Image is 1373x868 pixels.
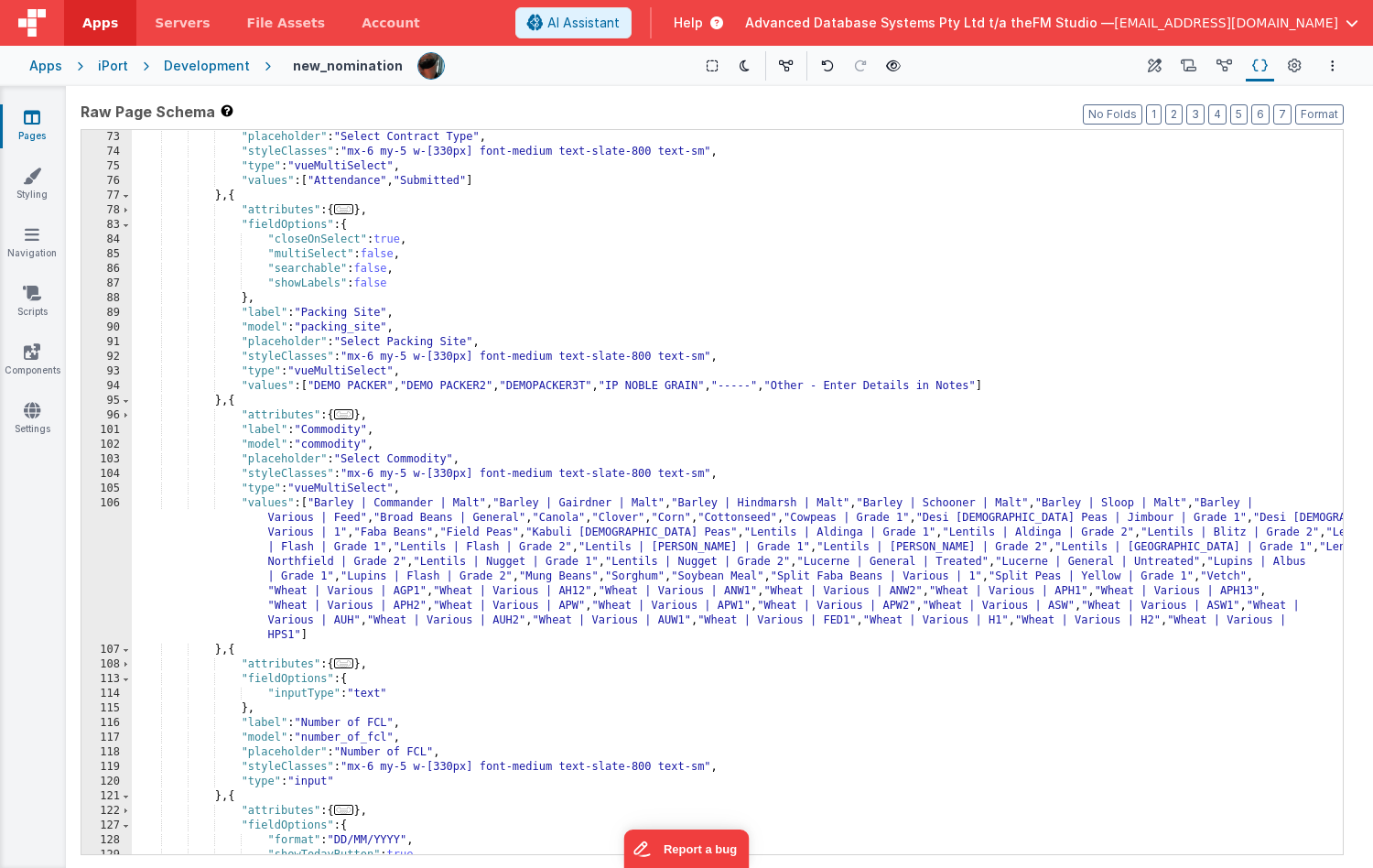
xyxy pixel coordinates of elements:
button: Format [1295,104,1344,125]
div: 121 [81,789,132,804]
div: 115 [81,701,132,716]
div: 128 [81,833,132,848]
div: 83 [81,218,132,233]
div: 127 [81,819,132,833]
button: 1 [1146,104,1162,125]
button: 7 [1273,104,1292,125]
span: Servers [155,14,210,32]
span: ... [334,204,354,214]
div: 104 [81,467,132,482]
div: 86 [81,262,132,277]
span: Help [674,14,703,32]
button: Options [1322,55,1344,77]
div: 76 [81,174,132,189]
div: 94 [81,379,132,394]
h4: new_nomination [293,59,403,72]
div: 107 [81,643,132,657]
div: 87 [81,277,132,291]
div: 120 [81,775,132,789]
div: 116 [81,716,132,731]
button: 5 [1230,104,1248,125]
div: 122 [81,804,132,819]
button: 2 [1165,104,1183,125]
div: 74 [81,145,132,159]
div: 105 [81,482,132,496]
button: 3 [1186,104,1205,125]
span: Advanced Database Systems Pty Ltd t/a theFM Studio — [745,14,1114,32]
div: 75 [81,159,132,174]
span: ... [334,409,354,419]
span: ... [334,658,354,668]
div: 95 [81,394,132,408]
button: No Folds [1083,104,1142,125]
button: Advanced Database Systems Pty Ltd t/a theFM Studio — [EMAIL_ADDRESS][DOMAIN_NAME] [745,14,1358,32]
div: 106 [81,496,132,643]
div: 96 [81,408,132,423]
span: Raw Page Schema [81,101,215,123]
img: 51bd7b176fb848012b2e1c8b642a23b7 [418,53,444,79]
div: Apps [29,57,62,75]
div: 103 [81,452,132,467]
div: 91 [81,335,132,350]
span: Apps [82,14,118,32]
div: 102 [81,438,132,452]
div: 90 [81,320,132,335]
div: 73 [81,130,132,145]
div: 88 [81,291,132,306]
span: [EMAIL_ADDRESS][DOMAIN_NAME] [1114,14,1338,32]
div: 117 [81,731,132,745]
div: 118 [81,745,132,760]
div: 113 [81,672,132,687]
iframe: Marker.io feedback button [624,830,750,868]
div: 101 [81,423,132,438]
button: 6 [1251,104,1270,125]
div: Development [164,57,250,75]
button: 4 [1208,104,1227,125]
span: AI Assistant [547,14,620,32]
div: iPort [98,57,128,75]
div: 84 [81,233,132,247]
span: File Assets [247,14,326,32]
div: 108 [81,657,132,672]
div: 129 [81,848,132,863]
div: 119 [81,760,132,775]
div: 89 [81,306,132,320]
div: 93 [81,364,132,379]
div: 77 [81,189,132,203]
span: ... [334,805,354,815]
div: 78 [81,203,132,218]
div: 92 [81,350,132,364]
div: 114 [81,687,132,701]
button: AI Assistant [515,7,632,38]
div: 85 [81,247,132,262]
